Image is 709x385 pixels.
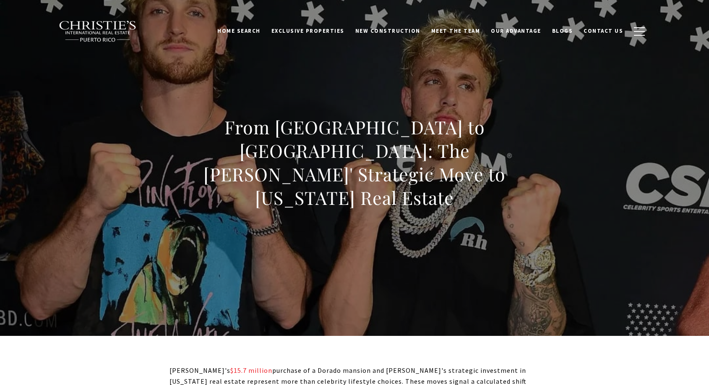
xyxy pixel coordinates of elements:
[212,23,266,39] a: Home Search
[266,23,350,39] a: Exclusive Properties
[485,23,547,39] a: Our Advantage
[230,366,272,375] a: $15.7 million - open in a new tab
[628,19,650,44] button: button
[59,21,137,42] img: Christie's International Real Estate black text logo
[350,23,426,39] a: New Construction
[584,27,623,34] span: Contact Us
[271,27,344,34] span: Exclusive Properties
[169,115,540,210] h1: From [GEOGRAPHIC_DATA] to [GEOGRAPHIC_DATA]: The [PERSON_NAME]' Strategic Move to [US_STATE] Real...
[426,23,486,39] a: Meet the Team
[552,27,573,34] span: Blogs
[491,27,541,34] span: Our Advantage
[547,23,579,39] a: Blogs
[355,27,420,34] span: New Construction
